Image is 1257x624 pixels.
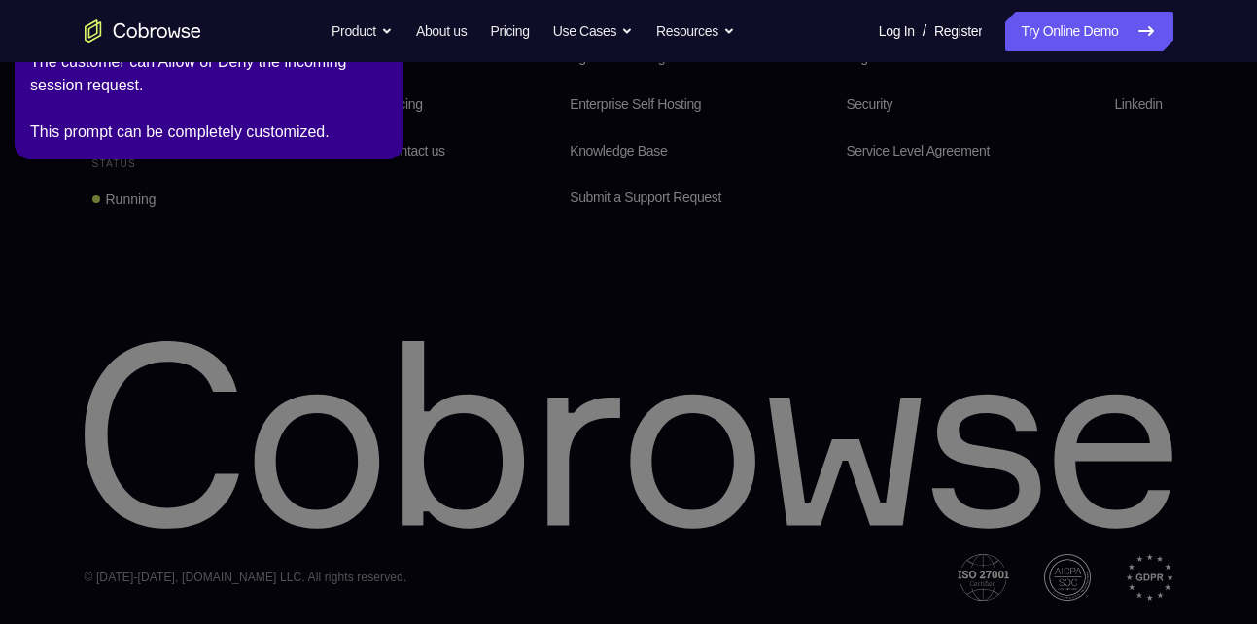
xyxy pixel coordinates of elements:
[30,51,388,144] div: The customer can Allow or Deny the incoming session request. This prompt can be completely custom...
[332,12,393,51] button: Product
[923,19,926,43] span: /
[553,12,633,51] button: Use Cases
[1005,12,1172,51] a: Try Online Demo
[934,12,982,51] a: Register
[416,12,467,51] a: About us
[85,19,201,43] a: Go to the home page
[656,12,735,51] button: Resources
[879,12,915,51] a: Log In
[254,269,478,328] div: Waiting for authorization
[334,343,397,382] button: Cancel
[490,12,529,51] a: Pricing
